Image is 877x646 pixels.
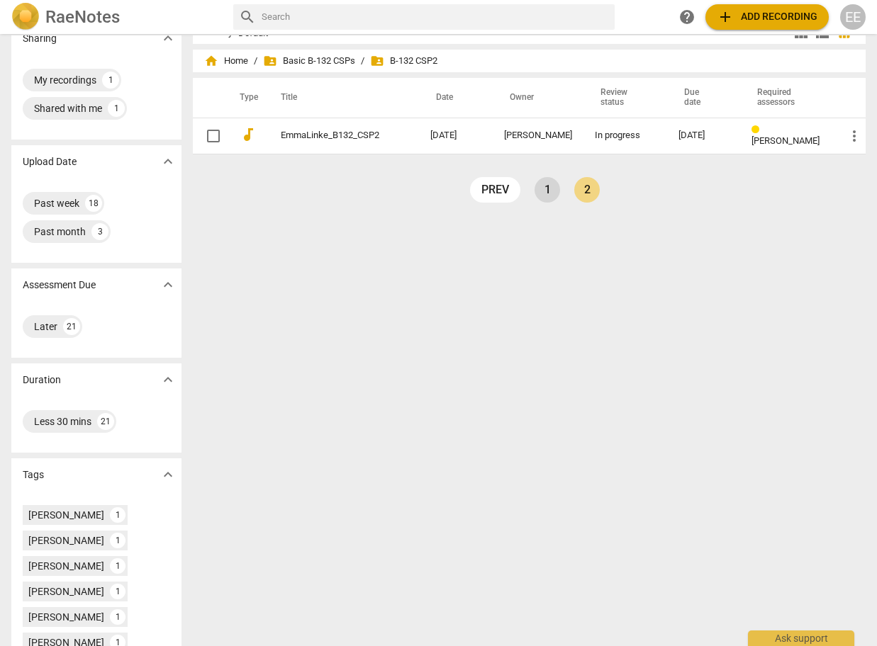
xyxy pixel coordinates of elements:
[23,373,61,387] p: Duration
[11,3,222,31] a: LogoRaeNotes
[595,130,656,141] div: In progress
[160,466,177,483] span: expand_more
[34,319,57,334] div: Later
[91,223,108,240] div: 3
[160,276,177,293] span: expand_more
[263,54,277,68] span: folder_shared
[262,6,609,28] input: Search
[110,533,125,548] div: 1
[254,56,257,67] span: /
[157,369,179,390] button: Show more
[97,413,114,430] div: 21
[263,54,355,68] span: Basic B-132 CSPs
[752,125,765,135] span: Review status: in progress
[361,56,364,67] span: /
[28,559,104,573] div: [PERSON_NAME]
[110,609,125,625] div: 1
[34,101,102,115] div: Shared with me
[419,78,493,118] th: Date
[281,130,379,141] a: EmmaLinke_B132_CSP2
[705,4,829,30] button: Upload
[535,177,560,203] a: Page 1
[740,78,834,118] th: Required assessors
[239,8,256,25] span: search
[28,508,104,522] div: [PERSON_NAME]
[204,54,248,68] span: Home
[419,118,493,154] td: [DATE]
[160,371,177,388] span: expand_more
[110,507,125,523] div: 1
[23,154,77,169] p: Upload Date
[28,584,104,599] div: [PERSON_NAME]
[493,78,583,118] th: Owner
[370,54,384,68] span: folder_shared
[228,78,264,118] th: Type
[108,100,125,117] div: 1
[110,558,125,574] div: 1
[157,274,179,295] button: Show more
[157,28,179,49] button: Show more
[240,126,257,143] span: audiotrack
[63,318,80,335] div: 21
[667,78,740,118] th: Due date
[574,177,600,203] a: Page 2 is your current page
[160,153,177,170] span: expand_more
[846,127,863,144] span: more_vert
[34,414,91,429] div: Less 30 mins
[45,7,120,27] h2: RaeNotes
[840,4,866,30] button: EE
[583,78,667,118] th: Review status
[34,73,96,87] div: My recordings
[11,3,40,31] img: Logo
[264,78,419,118] th: Title
[717,8,734,25] span: add
[470,177,520,203] a: prev
[160,30,177,47] span: expand_more
[504,130,572,141] div: [PERSON_NAME]
[157,151,179,172] button: Show more
[34,196,79,210] div: Past week
[23,31,57,46] p: Sharing
[157,464,179,485] button: Show more
[102,72,119,89] div: 1
[678,130,729,141] div: [DATE]
[28,533,104,548] div: [PERSON_NAME]
[23,467,44,482] p: Tags
[674,4,700,30] a: Help
[752,135,820,146] span: [PERSON_NAME]
[23,278,96,293] p: Assessment Due
[85,195,102,212] div: 18
[678,8,696,25] span: help
[748,630,854,646] div: Ask support
[717,8,817,25] span: Add recording
[34,225,86,239] div: Past month
[28,610,104,624] div: [PERSON_NAME]
[370,54,437,68] span: B-132 CSP2
[110,584,125,599] div: 1
[204,54,218,68] span: home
